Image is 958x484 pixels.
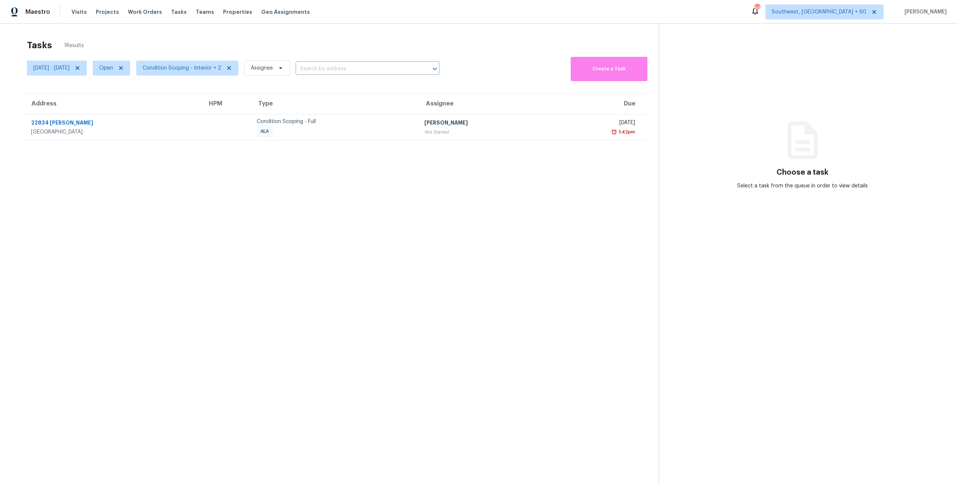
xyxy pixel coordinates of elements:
h3: Choose a task [777,169,829,176]
span: Tasks [171,9,187,15]
span: Southwest, [GEOGRAPHIC_DATA] + 60 [772,8,866,16]
button: Create a Task [571,57,647,81]
th: Due [549,94,647,114]
span: ALA [260,128,272,135]
div: 1:42pm [617,128,635,136]
span: Geo Assignments [261,8,310,16]
span: Create a Task [574,65,644,73]
div: [PERSON_NAME] [424,119,543,128]
span: 1 Results [64,42,84,49]
th: HPM [201,94,251,114]
span: [DATE] - [DATE] [33,64,70,72]
span: Properties [223,8,252,16]
span: Assignee [251,64,273,72]
th: Address [24,94,201,114]
span: Open [99,64,113,72]
span: [PERSON_NAME] [901,8,947,16]
button: Open [430,64,440,74]
span: Work Orders [128,8,162,16]
th: Type [251,94,418,114]
div: Condition Scoping - Full [257,118,412,125]
span: Maestro [25,8,50,16]
span: Projects [96,8,119,16]
span: Visits [71,8,87,16]
div: Not Started [424,128,543,136]
div: Select a task from the queue in order to view details [731,182,875,190]
div: 22834 [PERSON_NAME] [31,119,195,128]
h2: Tasks [27,42,52,49]
span: Condition Scoping - Interior + 2 [143,64,221,72]
div: [DATE] [555,119,635,128]
input: Search by address [296,63,418,75]
img: Overdue Alarm Icon [611,128,617,136]
th: Assignee [418,94,549,114]
div: 666 [754,4,760,12]
span: Teams [196,8,214,16]
div: [GEOGRAPHIC_DATA] [31,128,195,136]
